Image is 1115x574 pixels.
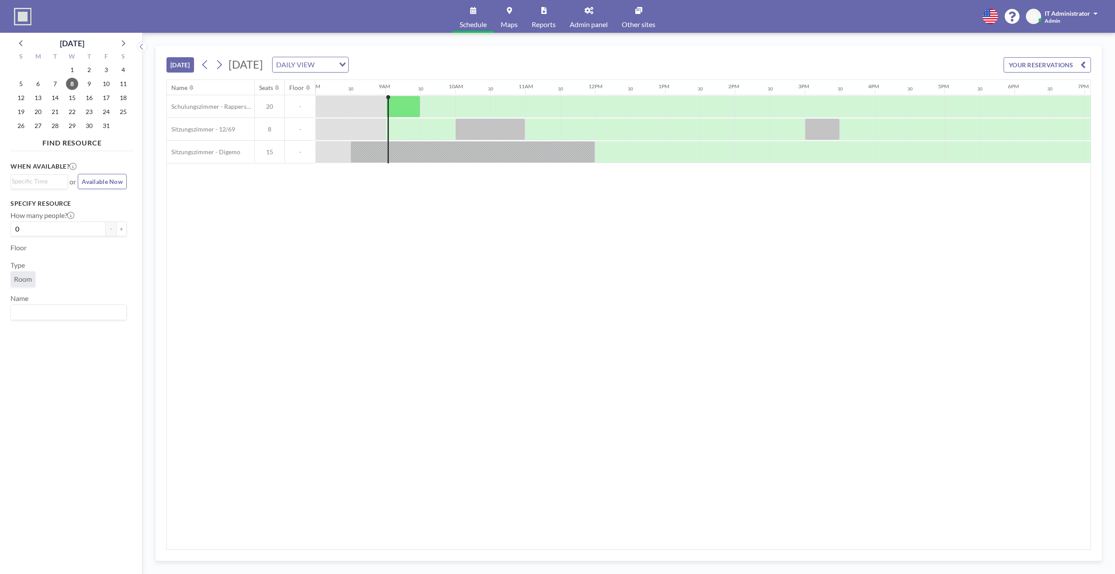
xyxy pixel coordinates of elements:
span: Other sites [622,21,655,28]
span: Admin panel [570,21,608,28]
div: 30 [907,86,913,92]
div: [DATE] [60,37,84,49]
div: 30 [838,86,843,92]
div: Search for option [11,175,67,188]
button: YOUR RESERVATIONS [1004,57,1091,73]
span: [DATE] [229,58,263,71]
div: 4PM [868,83,879,90]
span: Saturday, October 18, 2025 [117,92,129,104]
div: Search for option [11,305,126,320]
div: 1PM [658,83,669,90]
span: 20 [255,103,284,111]
span: Available Now [82,178,123,185]
h4: FIND RESOURCE [10,135,134,147]
div: T [47,52,64,63]
span: Schulungszimmer - Rapperswil [167,103,254,111]
span: Monday, October 27, 2025 [32,120,44,132]
span: Sunday, October 19, 2025 [15,106,27,118]
span: Thursday, October 23, 2025 [83,106,95,118]
div: W [64,52,81,63]
span: Friday, October 10, 2025 [100,78,112,90]
span: 8 [255,125,284,133]
input: Search for option [317,59,334,70]
span: Saturday, October 11, 2025 [117,78,129,90]
div: 30 [488,86,493,92]
span: Saturday, October 25, 2025 [117,106,129,118]
label: Floor [10,243,27,252]
span: Thursday, October 16, 2025 [83,92,95,104]
span: IT Administrator [1045,10,1090,17]
span: Thursday, October 2, 2025 [83,64,95,76]
button: [DATE] [166,57,194,73]
label: How many people? [10,211,74,220]
div: 30 [558,86,563,92]
button: + [116,221,127,236]
span: Monday, October 13, 2025 [32,92,44,104]
div: 30 [348,86,353,92]
div: 30 [1047,86,1053,92]
div: M [30,52,47,63]
div: F [97,52,114,63]
span: Monday, October 20, 2025 [32,106,44,118]
label: Type [10,261,25,270]
span: Sunday, October 5, 2025 [15,78,27,90]
div: Search for option [273,57,348,72]
span: Schedule [460,21,487,28]
div: S [13,52,30,63]
div: 3PM [798,83,809,90]
span: Room [14,275,32,283]
div: 30 [628,86,633,92]
span: Sunday, October 26, 2025 [15,120,27,132]
span: Admin [1045,17,1060,24]
label: Name [10,294,28,303]
div: 10AM [449,83,463,90]
span: IA [1031,13,1037,21]
span: 15 [255,148,284,156]
div: S [114,52,132,63]
span: Wednesday, October 8, 2025 [66,78,78,90]
span: Tuesday, October 14, 2025 [49,92,61,104]
span: Sitzungszimmer - Digemo [167,148,240,156]
button: Available Now [78,174,127,189]
span: Friday, October 31, 2025 [100,120,112,132]
span: Wednesday, October 1, 2025 [66,64,78,76]
span: Sitzungszimmer - 12/69 [167,125,235,133]
span: Tuesday, October 7, 2025 [49,78,61,90]
span: Friday, October 3, 2025 [100,64,112,76]
div: 9AM [379,83,390,90]
span: Friday, October 24, 2025 [100,106,112,118]
span: or [69,177,76,186]
span: Sunday, October 12, 2025 [15,92,27,104]
span: Friday, October 17, 2025 [100,92,112,104]
div: 7PM [1078,83,1089,90]
button: - [106,221,116,236]
span: Thursday, October 30, 2025 [83,120,95,132]
input: Search for option [12,307,121,318]
div: 30 [698,86,703,92]
span: Monday, October 6, 2025 [32,78,44,90]
div: 12PM [589,83,603,90]
span: Saturday, October 4, 2025 [117,64,129,76]
div: T [80,52,97,63]
span: Wednesday, October 22, 2025 [66,106,78,118]
div: 30 [977,86,983,92]
span: - [285,125,315,133]
span: Tuesday, October 21, 2025 [49,106,61,118]
div: 30 [768,86,773,92]
span: Maps [501,21,518,28]
input: Search for option [12,176,62,186]
span: Reports [532,21,556,28]
div: Name [171,84,187,92]
div: 2PM [728,83,739,90]
div: 11AM [519,83,533,90]
span: - [285,103,315,111]
h3: Specify resource [10,200,127,207]
div: 30 [418,86,423,92]
div: Seats [259,84,273,92]
span: Thursday, October 9, 2025 [83,78,95,90]
img: organization-logo [14,8,31,25]
div: Floor [289,84,304,92]
div: 6PM [1008,83,1019,90]
span: Wednesday, October 29, 2025 [66,120,78,132]
span: Tuesday, October 28, 2025 [49,120,61,132]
